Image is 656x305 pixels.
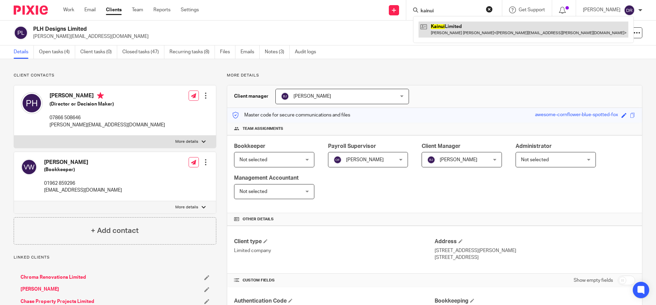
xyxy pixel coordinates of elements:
[422,143,461,149] span: Client Manager
[240,189,267,194] span: Not selected
[516,143,552,149] span: Administrator
[63,6,74,13] a: Work
[234,297,435,305] h4: Authentication Code
[234,278,435,283] h4: CUSTOM FIELDS
[234,143,265,149] span: Bookkeeper
[440,157,477,162] span: [PERSON_NAME]
[234,247,435,254] p: Limited company
[50,101,165,108] h5: (Director or Decision Maker)
[333,156,342,164] img: svg%3E
[20,298,94,305] a: Chase Property Projects Limited
[50,114,165,121] p: 07866 508646
[535,111,618,119] div: awesome-cornflower-blue-spotted-fox
[574,277,613,284] label: Show empty fields
[624,5,635,16] img: svg%3E
[241,45,260,59] a: Emails
[14,73,216,78] p: Client contacts
[21,159,37,175] img: svg%3E
[84,6,96,13] a: Email
[44,187,122,194] p: [EMAIL_ADDRESS][DOMAIN_NAME]
[427,156,435,164] img: svg%3E
[14,255,216,260] p: Linked clients
[20,286,59,293] a: [PERSON_NAME]
[281,92,289,100] img: svg%3E
[14,5,48,15] img: Pixie
[435,238,635,245] h4: Address
[181,6,199,13] a: Settings
[14,26,28,40] img: svg%3E
[583,6,620,13] p: [PERSON_NAME]
[234,93,269,100] h3: Client manager
[265,45,290,59] a: Notes (3)
[232,112,350,119] p: Master code for secure communications and files
[435,254,635,261] p: [STREET_ADDRESS]
[243,217,274,222] span: Other details
[175,139,198,144] p: More details
[44,159,122,166] h4: [PERSON_NAME]
[521,157,549,162] span: Not selected
[33,26,446,33] h2: PLH Designs Limited
[175,205,198,210] p: More details
[240,157,267,162] span: Not selected
[50,122,165,128] p: [PERSON_NAME][EMAIL_ADDRESS][DOMAIN_NAME]
[435,247,635,254] p: [STREET_ADDRESS][PERSON_NAME]
[293,94,331,99] span: [PERSON_NAME]
[295,45,321,59] a: Audit logs
[91,225,139,236] h4: + Add contact
[234,175,299,181] span: Management Accountant
[44,166,122,173] h5: (Bookkeeper)
[220,45,235,59] a: Files
[243,126,283,131] span: Team assignments
[346,157,384,162] span: [PERSON_NAME]
[132,6,143,13] a: Team
[227,73,642,78] p: More details
[14,45,34,59] a: Details
[122,45,164,59] a: Closed tasks (47)
[420,8,481,14] input: Search
[106,6,122,13] a: Clients
[44,180,122,187] p: 01962 859296
[39,45,75,59] a: Open tasks (4)
[21,92,43,114] img: svg%3E
[33,33,549,40] p: [PERSON_NAME][EMAIL_ADDRESS][DOMAIN_NAME]
[169,45,215,59] a: Recurring tasks (8)
[486,6,493,13] button: Clear
[234,238,435,245] h4: Client type
[519,8,545,12] span: Get Support
[97,92,104,99] i: Primary
[50,92,165,101] h4: [PERSON_NAME]
[153,6,170,13] a: Reports
[80,45,117,59] a: Client tasks (0)
[435,297,635,305] h4: Bookkeeping
[328,143,376,149] span: Payroll Supervisor
[20,274,86,281] a: Chroma Renovations Limited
